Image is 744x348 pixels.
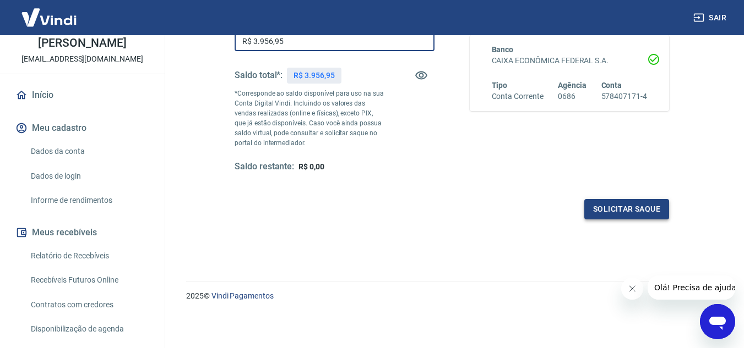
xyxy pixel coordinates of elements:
iframe: Botão para abrir a janela de mensagens [700,304,735,339]
h6: CAIXA ECONÔMICA FEDERAL S.A. [492,55,648,67]
a: Contratos com credores [26,294,151,316]
a: Relatório de Recebíveis [26,245,151,267]
button: Sair [691,8,731,28]
span: Olá! Precisa de ajuda? [7,8,93,16]
p: [PERSON_NAME] [38,37,126,49]
h6: 578407171-4 [601,91,647,102]
a: Vindi Pagamentos [211,291,274,300]
iframe: Fechar mensagem [621,278,643,300]
h5: Saldo restante: [235,161,294,173]
img: Vindi [13,1,85,34]
p: [EMAIL_ADDRESS][DOMAIN_NAME] [21,53,143,65]
a: Início [13,83,151,107]
button: Meus recebíveis [13,220,151,245]
span: Conta [601,81,622,90]
p: *Corresponde ao saldo disponível para uso na sua Conta Digital Vindi. Incluindo os valores das ve... [235,89,384,148]
button: Meu cadastro [13,116,151,140]
iframe: Mensagem da empresa [648,275,735,300]
span: Tipo [492,81,508,90]
span: Banco [492,45,514,54]
h6: Conta Corrente [492,91,544,102]
a: Recebíveis Futuros Online [26,269,151,291]
p: 2025 © [186,290,718,302]
h5: Saldo total*: [235,70,283,81]
a: Dados da conta [26,140,151,163]
a: Dados de login [26,165,151,187]
a: Informe de rendimentos [26,189,151,212]
a: Disponibilização de agenda [26,318,151,340]
button: Solicitar saque [584,199,669,219]
span: Agência [558,81,586,90]
span: R$ 0,00 [298,162,324,171]
h6: 0686 [558,91,586,102]
p: R$ 3.956,95 [294,70,334,81]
